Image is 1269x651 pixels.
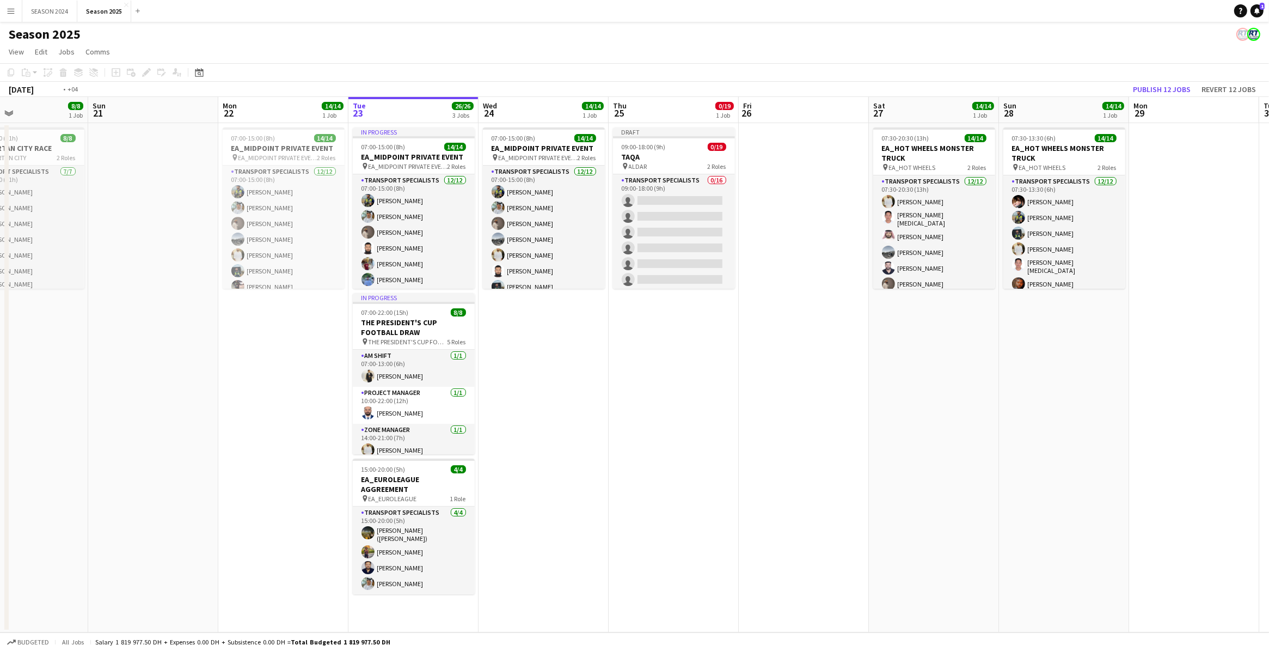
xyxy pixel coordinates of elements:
[353,293,475,454] app-job-card: In progress07:00-22:00 (15h)8/8THE PRESIDENT'S CUP FOOTBALL DRAW THE PRESIDENT'S CUP FOOTBALL DRA...
[54,45,79,59] a: Jobs
[1002,107,1016,119] span: 28
[741,107,752,119] span: 26
[743,101,752,111] span: Fri
[68,85,78,93] div: +04
[1236,28,1249,41] app-user-avatar: ROAD TRANSIT
[972,102,994,110] span: 14/14
[483,127,605,289] app-job-card: 07:00-15:00 (8h)14/14EA_MIDPOINT PRIVATE EVENT EA_MIDPOINT PRIVATE EVENT2 RolesTransport Speciali...
[1003,175,1125,390] app-card-role: Transport Specialists12/1207:30-13:30 (6h)[PERSON_NAME][PERSON_NAME][PERSON_NAME][PERSON_NAME][PE...
[30,45,52,59] a: Edit
[613,127,735,289] app-job-card: Draft09:00-18:00 (9h)0/19TAQA ALDAR2 RolesTransport Specialists0/1609:00-18:00 (9h)
[353,387,475,424] app-card-role: Project Manager1/110:00-22:00 (12h)[PERSON_NAME]
[1133,101,1148,111] span: Mon
[353,507,475,594] app-card-role: Transport Specialists4/415:00-20:00 (5h)[PERSON_NAME] ([PERSON_NAME])[PERSON_NAME][PERSON_NAME][P...
[9,47,24,57] span: View
[451,465,466,473] span: 4/4
[58,47,75,57] span: Jobs
[93,101,106,111] span: Sun
[483,166,605,376] app-card-role: Transport Specialists12/1207:00-15:00 (8h)[PERSON_NAME][PERSON_NAME][PERSON_NAME][PERSON_NAME][PE...
[1019,163,1066,172] span: EA_HOT WHEELS
[873,127,995,289] app-job-card: 07:30-20:30 (13h)14/14EA_HOT WHEELS MONSTER TRUCK EA_HOT WHEELS2 RolesTransport Specialists12/120...
[361,308,409,317] span: 07:00-22:00 (15h)
[451,308,466,317] span: 8/8
[882,134,929,142] span: 07:30-20:30 (13h)
[452,111,473,119] div: 3 Jobs
[353,350,475,387] app-card-role: AM SHIFT1/107:00-13:00 (6h)[PERSON_NAME]
[238,154,317,162] span: EA_MIDPOINT PRIVATE EVENT
[1247,28,1260,41] app-user-avatar: ROAD TRANSIT
[353,459,475,594] app-job-card: 15:00-20:00 (5h)4/4EA_EUROLEAGUE AGGREEMENT EA_EUROLEAGUE1 RoleTransport Specialists4/415:00-20:0...
[444,143,466,151] span: 14/14
[611,107,627,119] span: 25
[629,162,647,171] span: ALDAR
[68,102,83,110] span: 8/8
[889,163,936,172] span: EA_HOT WHEELS
[353,127,475,136] div: In progress
[582,102,604,110] span: 14/14
[353,101,366,111] span: Tue
[873,101,885,111] span: Sat
[968,163,986,172] span: 2 Roles
[965,134,986,142] span: 14/14
[613,127,735,136] div: Draft
[9,26,81,42] h1: Season 2025
[369,162,447,171] span: EA_MIDPOINT PRIVATE EVENT
[322,111,343,119] div: 1 Job
[223,101,237,111] span: Mon
[1003,101,1016,111] span: Sun
[369,495,417,503] span: EA_EUROLEAGUE
[1197,82,1260,96] button: Revert 12 jobs
[873,143,995,163] h3: EA_HOT WHEELS MONSTER TRUCK
[613,101,627,111] span: Thu
[708,162,726,171] span: 2 Roles
[231,134,275,142] span: 07:00-15:00 (8h)
[1260,3,1265,10] span: 1
[317,154,336,162] span: 2 Roles
[322,102,344,110] span: 14/14
[1098,163,1117,172] span: 2 Roles
[973,111,994,119] div: 1 Job
[351,107,366,119] span: 23
[1003,127,1125,289] app-job-card: 07:30-13:30 (6h)14/14EA_HOT WHEELS MONSTER TRUCK EA_HOT WHEELS2 RolesTransport Specialists12/1207...
[353,152,475,162] h3: EA_MIDPOINT PRIVATE EVENT
[95,638,390,646] div: Salary 1 819 977.50 DH + Expenses 0.00 DH + Subsistence 0.00 DH =
[613,174,735,448] app-card-role: Transport Specialists0/1609:00-18:00 (9h)
[353,474,475,494] h3: EA_EUROLEAGUE AGGREEMENT
[1129,82,1195,96] button: Publish 12 jobs
[583,111,603,119] div: 1 Job
[1132,107,1148,119] span: 29
[9,84,34,95] div: [DATE]
[1012,134,1056,142] span: 07:30-13:30 (6h)
[314,134,336,142] span: 14/14
[353,318,475,337] h3: THE PRESIDENT'S CUP FOOTBALL DRAW
[85,47,110,57] span: Comms
[492,134,536,142] span: 07:00-15:00 (8h)
[221,107,237,119] span: 22
[499,154,578,162] span: EA_MIDPOINT PRIVATE EVENT
[353,174,475,385] app-card-role: Transport Specialists12/1207:00-15:00 (8h)[PERSON_NAME][PERSON_NAME][PERSON_NAME][PERSON_NAME][PE...
[4,45,28,59] a: View
[1102,102,1124,110] span: 14/14
[60,638,86,646] span: All jobs
[452,102,474,110] span: 26/26
[447,162,466,171] span: 2 Roles
[57,154,76,162] span: 2 Roles
[17,638,49,646] span: Budgeted
[91,107,106,119] span: 21
[1250,4,1264,17] a: 1
[574,134,596,142] span: 14/14
[361,465,406,473] span: 15:00-20:00 (5h)
[223,143,345,153] h3: EA_MIDPOINT PRIVATE EVENT
[1003,143,1125,163] h3: EA_HOT WHEELS MONSTER TRUCK
[353,424,475,461] app-card-role: Zone Manager1/114:00-21:00 (7h)[PERSON_NAME]
[1103,111,1124,119] div: 1 Job
[22,1,77,22] button: SEASON 2024
[708,143,726,151] span: 0/19
[223,127,345,289] div: 07:00-15:00 (8h)14/14EA_MIDPOINT PRIVATE EVENT EA_MIDPOINT PRIVATE EVENT2 RolesTransport Speciali...
[873,175,995,390] app-card-role: Transport Specialists12/1207:30-20:30 (13h)[PERSON_NAME][PERSON_NAME][MEDICAL_DATA][PERSON_NAME][...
